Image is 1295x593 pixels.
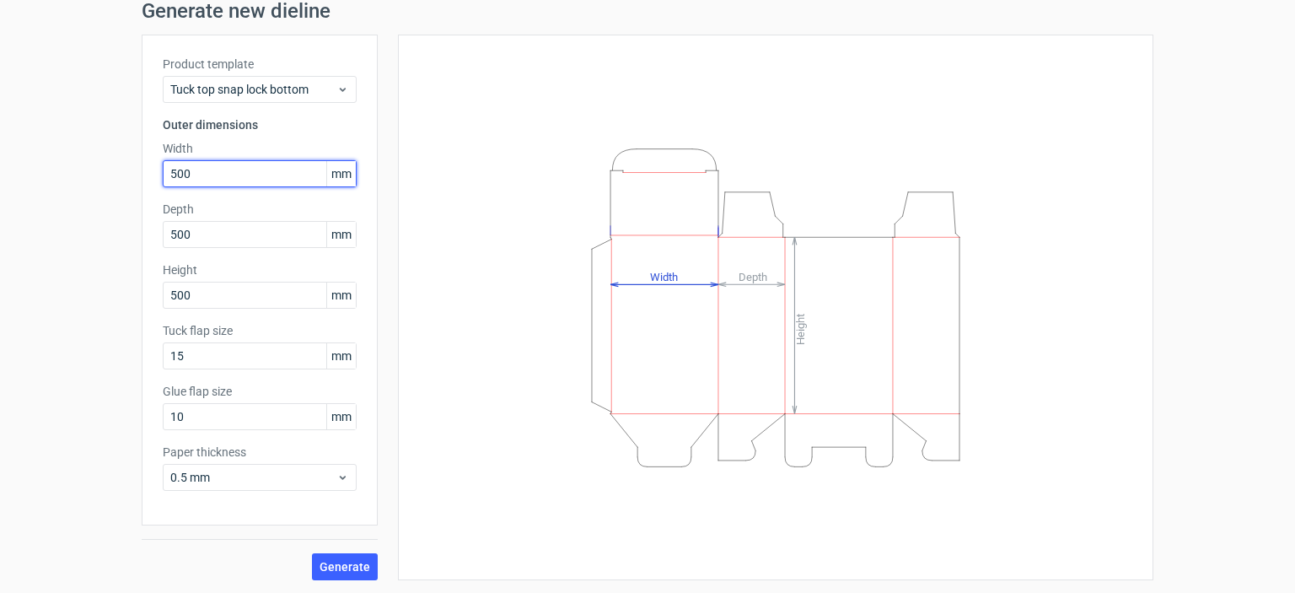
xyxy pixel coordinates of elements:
button: Generate [312,553,378,580]
label: Glue flap size [163,383,357,400]
h1: Generate new dieline [142,1,1153,21]
label: Width [163,140,357,157]
label: Product template [163,56,357,73]
span: mm [326,343,356,369]
span: mm [326,404,356,429]
tspan: Height [794,313,807,344]
tspan: Depth [739,270,767,283]
span: mm [326,222,356,247]
span: Generate [320,561,370,573]
span: Tuck top snap lock bottom [170,81,336,98]
label: Paper thickness [163,444,357,461]
label: Tuck flap size [163,322,357,339]
h3: Outer dimensions [163,116,357,133]
span: mm [326,283,356,308]
label: Depth [163,201,357,218]
span: mm [326,161,356,186]
label: Height [163,261,357,278]
tspan: Width [650,270,678,283]
span: 0.5 mm [170,469,336,486]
